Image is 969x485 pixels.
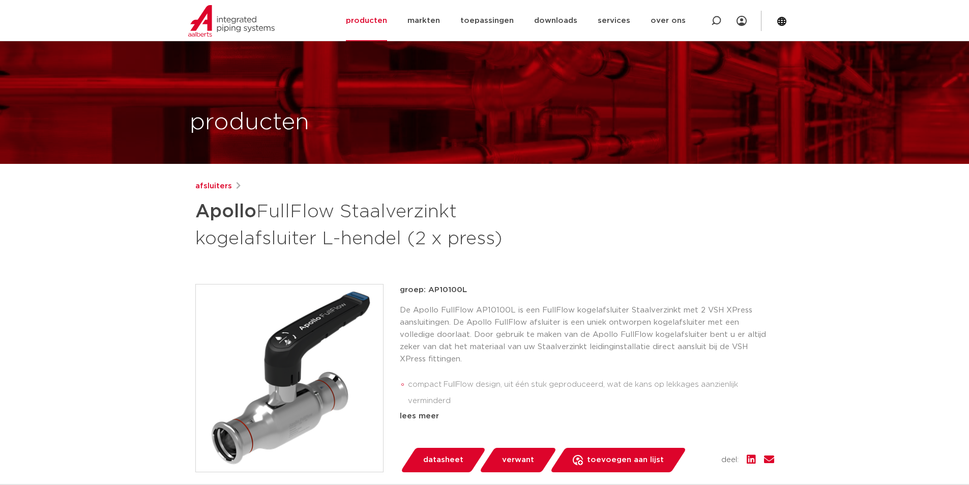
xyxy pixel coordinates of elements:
span: deel: [721,454,739,466]
p: groep: AP10100L [400,284,774,296]
a: afsluiters [195,180,232,192]
h1: producten [190,106,309,139]
h1: FullFlow Staalverzinkt kogelafsluiter L-hendel (2 x press) [195,196,577,251]
span: verwant [502,452,534,468]
a: datasheet [400,448,486,472]
img: Product Image for Apollo FullFlow Staalverzinkt kogelafsluiter L-hendel (2 x press) [196,284,383,472]
a: verwant [479,448,557,472]
span: datasheet [423,452,463,468]
p: De Apollo FullFlow AP10100L is een FullFlow kogelafsluiter Staalverzinkt met 2 VSH XPress aanslui... [400,304,774,365]
li: compact FullFlow design, uit één stuk geproduceerd, wat de kans op lekkages aanzienlijk verminderd [408,377,774,409]
strong: Apollo [195,203,256,221]
div: lees meer [400,410,774,422]
span: toevoegen aan lijst [587,452,664,468]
